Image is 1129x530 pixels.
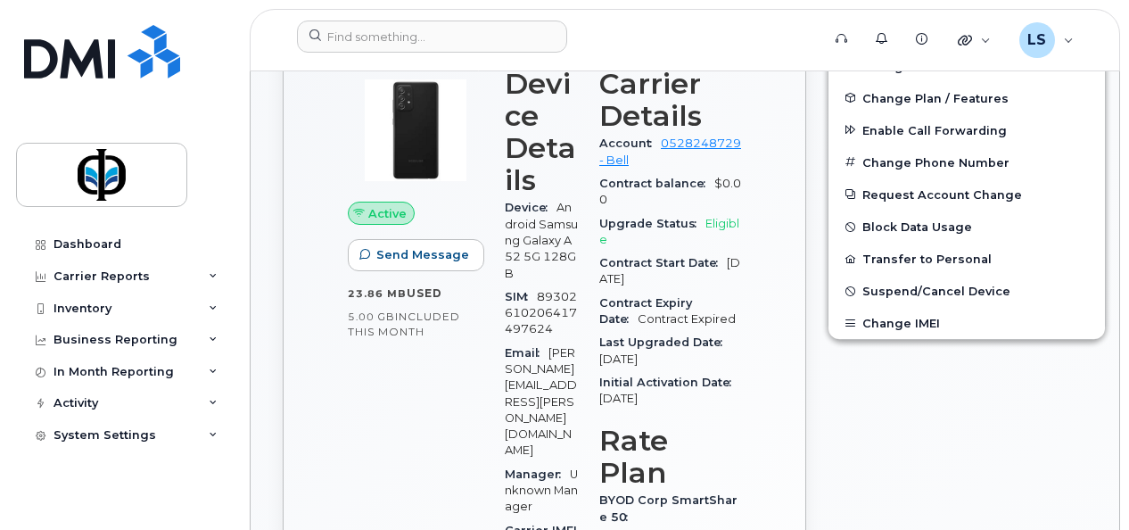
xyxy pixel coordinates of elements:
span: Initial Activation Date [599,376,740,389]
span: Last Upgraded Date [599,335,731,349]
h3: Device Details [505,68,578,196]
span: Device [505,201,556,214]
button: Change Phone Number [828,146,1105,178]
span: used [407,286,442,300]
span: included this month [348,310,460,339]
input: Find something... [297,21,567,53]
span: 23.86 MB [348,287,407,300]
h3: Carrier Details [599,68,741,132]
button: Change IMEI [828,307,1105,339]
span: Upgrade Status [599,217,705,230]
img: image20231002-3703462-2e78ka.jpeg [362,77,469,184]
h3: Rate Plan [599,425,741,489]
span: 5.00 GB [348,311,395,323]
span: Enable Call Forwarding [862,123,1007,137]
span: Account [599,137,661,150]
span: Active [368,205,407,222]
span: BYOD Corp SmartShare 50 [599,493,738,523]
div: Luciann Sacrey [1007,22,1086,58]
span: 89302610206417497624 [505,290,577,336]
span: SIM [505,290,537,303]
span: Eligible [599,217,739,246]
span: Unknown Manager [505,468,578,514]
button: Change Plan / Features [828,82,1105,114]
span: Contract balance [599,177,714,190]
div: Quicklinks [945,22,1003,58]
button: Transfer to Personal [828,243,1105,275]
span: Change Plan / Features [862,91,1009,104]
span: [DATE] [599,352,638,366]
a: 0528248729 - Bell [599,137,741,166]
button: Suspend/Cancel Device [828,275,1105,307]
span: [DATE] [599,392,638,405]
button: Request Account Change [828,178,1105,211]
span: LS [1027,29,1046,51]
span: Android Samsung Galaxy A52 5G 128GB [505,201,578,279]
span: Contract Expiry Date [599,296,692,326]
span: Email [505,346,548,360]
span: Suspend/Cancel Device [862,285,1010,298]
span: Send Message [376,246,469,263]
button: Send Message [348,239,484,271]
span: Contract Expired [638,312,736,326]
span: Contract Start Date [599,256,727,269]
button: Enable Call Forwarding [828,114,1105,146]
span: Manager [505,468,570,481]
button: Block Data Usage [828,211,1105,243]
span: [PERSON_NAME][EMAIL_ADDRESS][PERSON_NAME][DOMAIN_NAME] [505,346,577,458]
